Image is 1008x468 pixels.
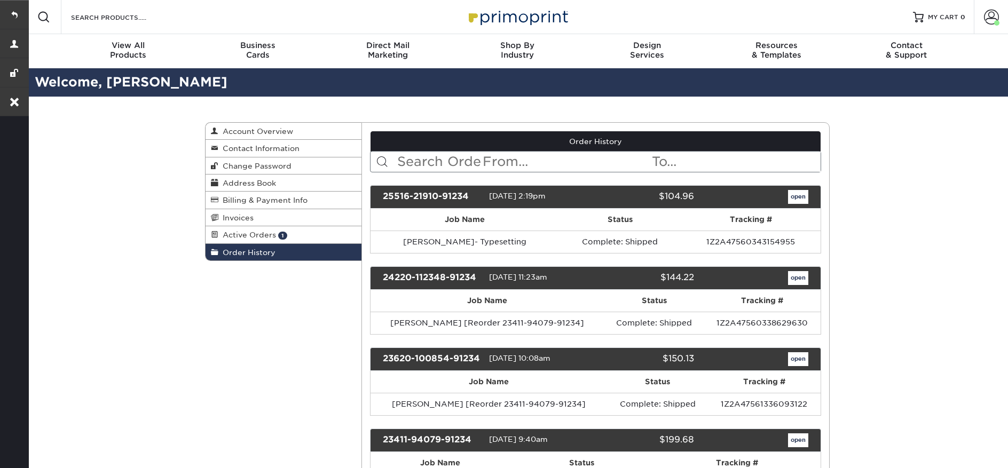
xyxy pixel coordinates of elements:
a: Invoices [206,209,361,226]
a: DesignServices [582,34,712,68]
span: [DATE] 9:40am [489,435,548,443]
span: [DATE] 10:08am [489,354,550,362]
span: Contact [841,41,971,50]
span: [DATE] 11:23am [489,273,547,281]
input: Search Orders... [396,152,482,172]
span: MY CART [928,13,958,22]
span: Change Password [218,162,292,170]
a: open [788,433,808,447]
div: $199.68 [587,433,702,447]
a: Direct MailMarketing [323,34,453,68]
input: To... [651,152,821,172]
span: [DATE] 2:19pm [489,192,546,200]
img: Primoprint [464,5,571,28]
span: Contact Information [218,144,300,153]
div: 23620-100854-91234 [375,352,489,366]
span: 1 [278,232,287,240]
div: $104.96 [587,190,702,204]
a: Change Password [206,157,361,174]
a: Order History [206,244,361,260]
th: Job Name [371,209,559,231]
a: open [788,352,808,366]
input: From... [482,152,651,172]
a: Contact& Support [841,34,971,68]
span: View All [64,41,193,50]
div: Cards [193,41,323,60]
span: Direct Mail [323,41,453,50]
div: Products [64,41,193,60]
div: Services [582,41,712,60]
td: Complete: Shipped [559,231,681,253]
div: Industry [453,41,582,60]
div: & Templates [712,41,841,60]
th: Status [604,290,704,312]
div: $144.22 [587,271,702,285]
div: $150.13 [587,352,702,366]
a: Resources& Templates [712,34,841,68]
h2: Welcome, [PERSON_NAME] [27,73,1008,92]
th: Status [559,209,681,231]
td: [PERSON_NAME] [Reorder 23411-94079-91234] [371,393,608,415]
td: 1Z2A47560338629630 [704,312,821,334]
span: Order History [218,248,275,257]
a: BusinessCards [193,34,323,68]
td: Complete: Shipped [604,312,704,334]
a: Billing & Payment Info [206,192,361,209]
th: Tracking # [704,290,821,312]
div: Marketing [323,41,453,60]
a: Address Book [206,174,361,192]
th: Tracking # [708,371,821,393]
input: SEARCH PRODUCTS..... [70,11,174,23]
div: 25516-21910-91234 [375,190,489,204]
td: Complete: Shipped [608,393,708,415]
th: Status [608,371,708,393]
span: Account Overview [218,127,293,136]
div: 24220-112348-91234 [375,271,489,285]
span: Resources [712,41,841,50]
span: Billing & Payment Info [218,196,308,204]
span: Business [193,41,323,50]
a: Order History [371,131,821,152]
a: Active Orders 1 [206,226,361,243]
td: [PERSON_NAME]- Typesetting [371,231,559,253]
a: open [788,271,808,285]
span: Address Book [218,179,276,187]
a: View AllProducts [64,34,193,68]
a: Shop ByIndustry [453,34,582,68]
span: Shop By [453,41,582,50]
th: Tracking # [681,209,821,231]
span: 0 [960,13,965,21]
span: Design [582,41,712,50]
th: Job Name [371,371,608,393]
a: open [788,190,808,204]
th: Job Name [371,290,605,312]
td: 1Z2A47560343154955 [681,231,821,253]
a: Account Overview [206,123,361,140]
div: & Support [841,41,971,60]
span: Active Orders [218,231,276,239]
span: Invoices [218,213,254,222]
td: [PERSON_NAME] [Reorder 23411-94079-91234] [371,312,605,334]
a: Contact Information [206,140,361,157]
div: 23411-94079-91234 [375,433,489,447]
td: 1Z2A47561336093122 [708,393,821,415]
